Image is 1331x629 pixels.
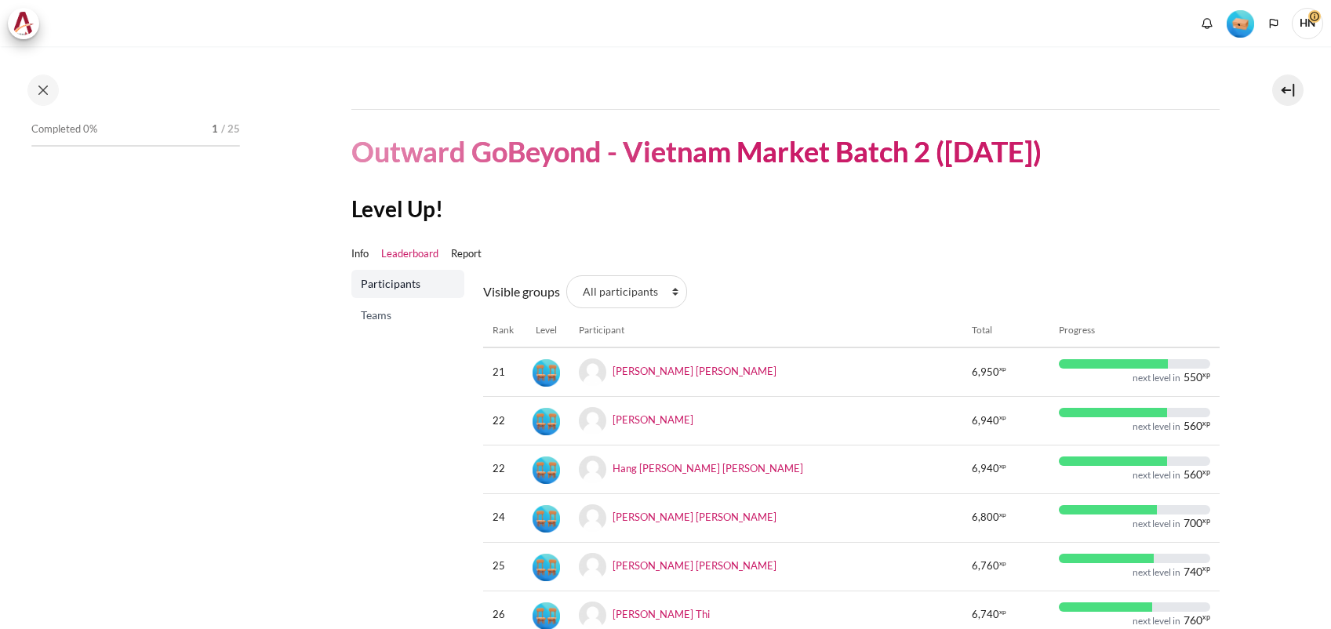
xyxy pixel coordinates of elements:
span: xp [999,464,1006,468]
span: xp [999,367,1006,371]
td: 25 [483,542,523,591]
a: [PERSON_NAME] Thi [613,607,710,620]
a: Report [451,246,482,262]
span: xp [1202,518,1210,523]
a: Level #1 [1220,9,1260,38]
span: xp [999,513,1006,517]
th: Rank [483,314,523,347]
a: [PERSON_NAME] [613,413,693,426]
span: xp [999,610,1006,614]
img: Level #4 [533,554,560,581]
span: 6,800 [972,510,999,525]
label: Visible groups [483,282,560,301]
span: Completed 0% [31,122,97,137]
div: Level #4 [533,358,560,387]
span: Participants [361,276,458,292]
span: xp [1202,615,1210,620]
a: User menu [1292,8,1323,39]
a: [PERSON_NAME] [PERSON_NAME] [613,558,776,571]
div: Level #1 [1227,9,1254,38]
span: xp [1202,566,1210,571]
div: next level in [1133,469,1180,482]
img: Level #4 [533,505,560,533]
h2: Level Up! [351,195,1220,223]
button: Languages [1262,12,1286,35]
span: 6,950 [972,365,999,380]
div: next level in [1133,372,1180,384]
div: Level #4 [533,406,560,435]
span: xp [1202,470,1210,474]
a: Completed 0% 1 / 25 [31,118,240,162]
td: 21 [483,347,523,396]
div: Level #4 [533,552,560,581]
div: Level #4 [533,455,560,484]
a: Architeck Architeck [8,8,47,39]
th: Participant [569,314,963,347]
div: Level #4 [533,504,560,533]
span: 740 [1184,566,1202,577]
img: Architeck [13,12,35,35]
span: 1 [212,122,218,137]
th: Progress [1049,314,1220,347]
span: 760 [1184,615,1202,626]
div: next level in [1133,518,1180,530]
div: next level in [1133,615,1180,627]
span: xp [1202,373,1210,377]
span: xp [999,562,1006,565]
th: Total [962,314,1049,347]
span: 6,940 [972,461,999,477]
img: Level #4 [533,408,560,435]
img: Level #1 [1227,10,1254,38]
span: xp [1202,421,1210,426]
td: 22 [483,396,523,445]
a: Leaderboard [381,246,438,262]
a: Participants [351,270,464,298]
span: 560 [1184,420,1202,431]
div: next level in [1133,566,1180,579]
a: [PERSON_NAME] [PERSON_NAME] [613,365,776,377]
a: Hang [PERSON_NAME] [PERSON_NAME] [613,462,803,474]
h1: Outward GoBeyond - Vietnam Market Batch 2 ([DATE]) [351,133,1042,170]
span: 700 [1184,518,1202,529]
span: 560 [1184,469,1202,480]
a: Info [351,246,369,262]
span: 550 [1184,372,1202,383]
span: Teams [361,307,458,323]
a: Teams [351,301,464,329]
td: 22 [483,445,523,493]
img: Level #4 [533,456,560,484]
div: Show notification window with no new notifications [1195,12,1219,35]
span: HN [1292,8,1323,39]
th: Level [523,314,569,347]
span: 6,940 [972,413,999,429]
img: Level #4 [533,359,560,387]
td: 24 [483,493,523,542]
span: / 25 [221,122,240,137]
a: [PERSON_NAME] [PERSON_NAME] [613,510,776,522]
span: 6,760 [972,558,999,574]
div: next level in [1133,420,1180,433]
span: 6,740 [972,607,999,623]
span: xp [999,416,1006,420]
